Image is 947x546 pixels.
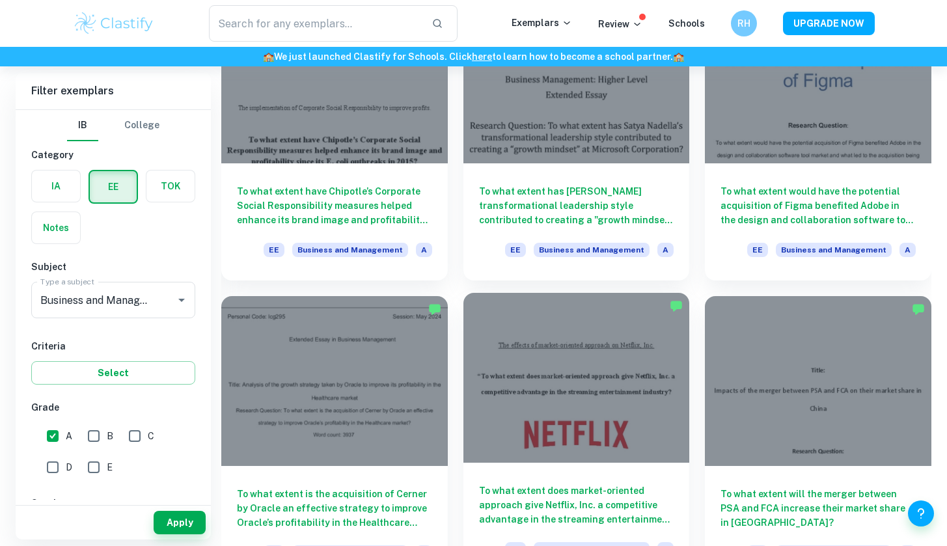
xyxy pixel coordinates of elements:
h6: We just launched Clastify for Schools. Click to learn how to become a school partner. [3,49,944,64]
p: Review [598,17,642,31]
input: Search for any exemplars... [209,5,422,42]
span: A [657,243,674,257]
span: C [148,429,154,443]
button: Help and Feedback [908,500,934,526]
h6: Subject [31,260,195,274]
h6: To what extent has [PERSON_NAME] transformational leadership style contributed to creating a "gro... [479,184,674,227]
span: Business and Management [534,243,650,257]
button: TOK [146,171,195,202]
button: Open [172,291,191,309]
div: Filter type choice [67,110,159,141]
button: IB [67,110,98,141]
h6: Filter exemplars [16,73,211,109]
button: Apply [154,511,206,534]
label: Type a subject [40,276,94,287]
a: Schools [668,18,705,29]
span: Business and Management [292,243,408,257]
span: D [66,460,72,474]
button: EE [90,171,137,202]
span: EE [505,243,526,257]
h6: To what extent is the acquisition of Cerner by Oracle an effective strategy to improve Oracle’s p... [237,487,432,530]
img: Marked [912,303,925,316]
img: Marked [428,303,441,316]
button: UPGRADE NOW [783,12,875,35]
a: here [472,51,492,62]
h6: Category [31,148,195,162]
img: Clastify logo [73,10,156,36]
h6: To what extent does market-oriented approach give Netflix, Inc. a competitive advantage in the st... [479,484,674,526]
h6: Session [31,496,195,510]
h6: RH [736,16,751,31]
button: RH [731,10,757,36]
h6: To what extent have Chipotle’s Corporate Social Responsibility measures helped enhance its brand ... [237,184,432,227]
span: B [107,429,113,443]
button: Notes [32,212,80,243]
h6: To what extent will the merger between PSA and FCA increase their market share in [GEOGRAPHIC_DATA]? [721,487,916,530]
button: Select [31,361,195,385]
button: College [124,110,159,141]
h6: Grade [31,400,195,415]
span: 🏫 [673,51,684,62]
span: Business and Management [776,243,892,257]
span: 🏫 [263,51,274,62]
span: EE [264,243,284,257]
h6: To what extent would have the potential acquisition of Figma benefited Adobe in the design and co... [721,184,916,227]
span: A [416,243,432,257]
button: IA [32,171,80,202]
span: EE [747,243,768,257]
span: A [66,429,72,443]
span: A [899,243,916,257]
img: Marked [670,299,683,312]
span: E [107,460,113,474]
p: Exemplars [512,16,572,30]
h6: Criteria [31,339,195,353]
